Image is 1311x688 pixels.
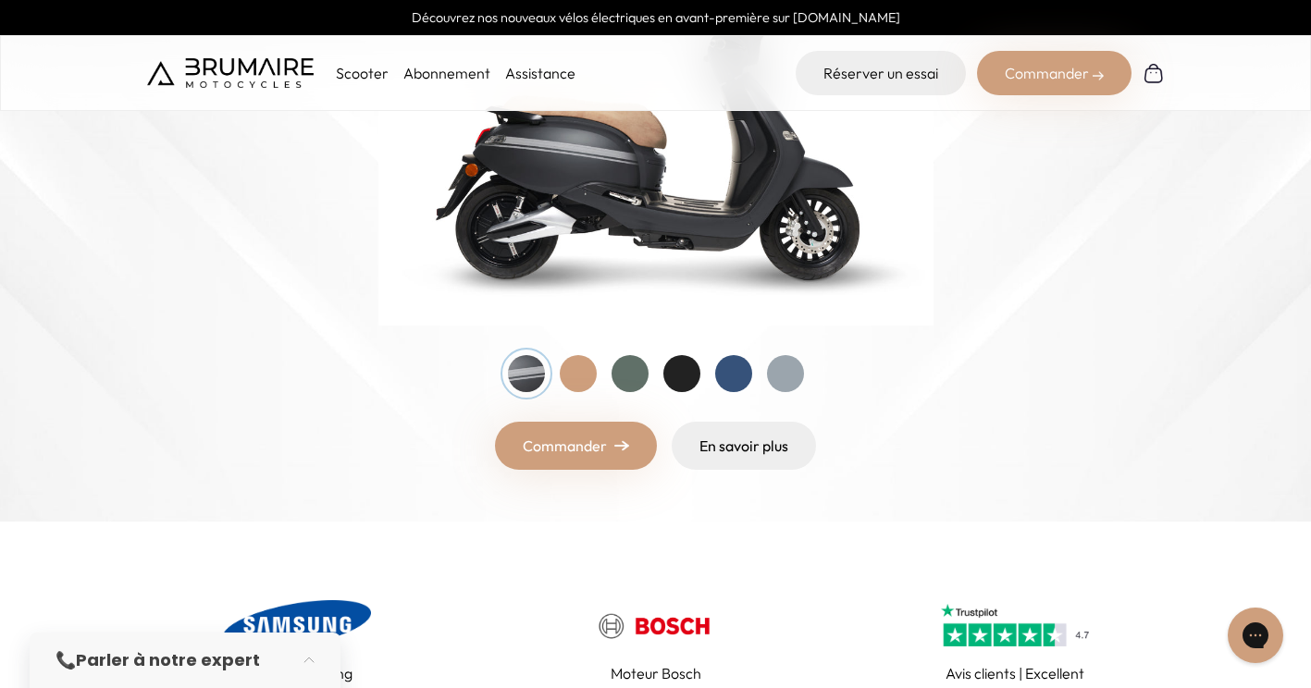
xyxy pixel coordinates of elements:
[672,422,816,470] a: En savoir plus
[1143,62,1165,84] img: Panier
[1093,70,1104,81] img: right-arrow-2.png
[865,596,1165,684] a: Avis clients | Excellent
[495,422,657,470] a: Commander
[977,51,1132,95] div: Commander
[611,662,701,684] p: Moteur Bosch
[336,62,389,84] p: Scooter
[505,64,575,82] a: Assistance
[506,596,806,684] a: Moteur Bosch
[403,64,490,82] a: Abonnement
[614,440,629,451] img: right-arrow.png
[1218,601,1292,670] iframe: Gorgias live chat messenger
[796,51,966,95] a: Réserver un essai
[946,662,1084,684] p: Avis clients | Excellent
[147,596,447,684] a: Cellules Samsung
[147,58,314,88] img: Brumaire Motocycles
